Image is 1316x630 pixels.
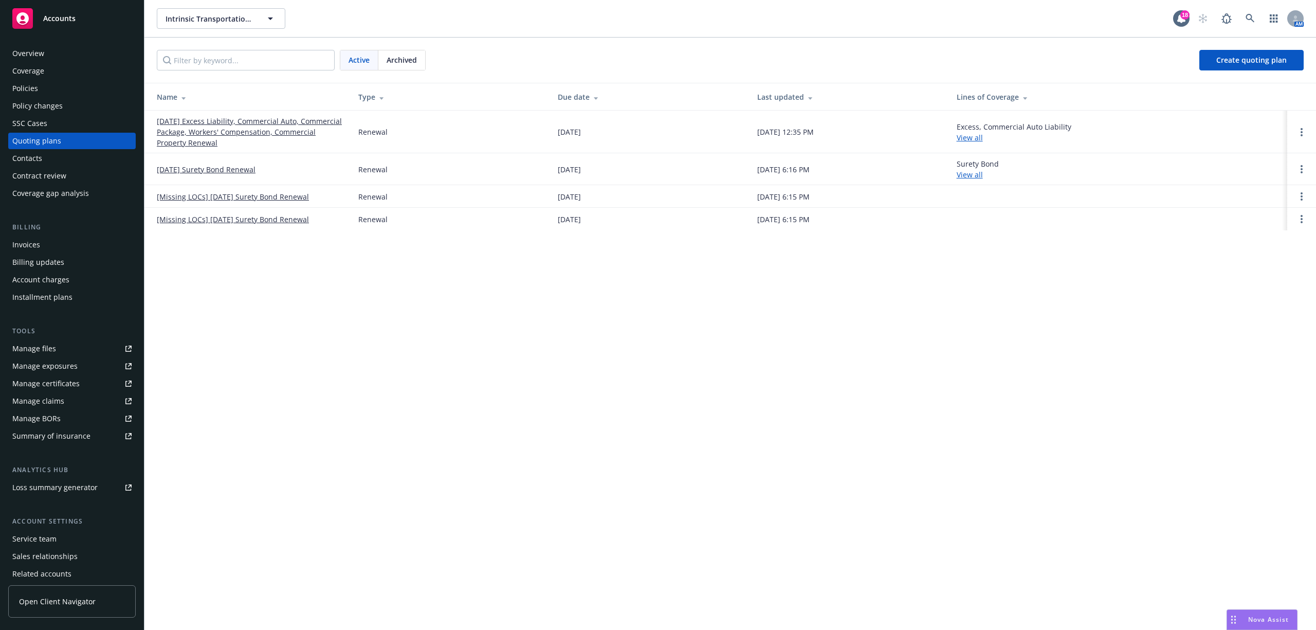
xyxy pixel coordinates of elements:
a: Coverage [8,63,136,79]
div: Related accounts [12,566,71,582]
a: [Missing LOCs] [DATE] Surety Bond Renewal [157,214,309,225]
span: Create quoting plan [1216,55,1287,65]
div: Sales relationships [12,548,78,565]
button: Intrinsic Transportation, Inc. [157,8,285,29]
span: Accounts [43,14,76,23]
a: Manage exposures [8,358,136,374]
div: Overview [12,45,44,62]
div: Service team [12,531,57,547]
div: Renewal [358,127,388,137]
div: Renewal [358,191,388,202]
div: Renewal [358,214,388,225]
div: Contacts [12,150,42,167]
a: Manage claims [8,393,136,409]
a: View all [957,133,983,142]
a: Invoices [8,237,136,253]
div: Manage files [12,340,56,357]
div: Manage claims [12,393,64,409]
div: Lines of Coverage [957,92,1279,102]
span: Intrinsic Transportation, Inc. [166,13,254,24]
div: Invoices [12,237,40,253]
div: 18 [1180,10,1190,20]
div: Quoting plans [12,133,61,149]
div: Loss summary generator [12,479,98,496]
a: Overview [8,45,136,62]
div: Renewal [358,164,388,175]
a: [Missing LOCs] [DATE] Surety Bond Renewal [157,191,309,202]
a: Loss summary generator [8,479,136,496]
a: Search [1240,8,1260,29]
a: Open options [1295,126,1308,138]
div: [DATE] 6:16 PM [757,164,810,175]
div: Account settings [8,516,136,527]
div: Account charges [12,272,69,288]
div: [DATE] 6:15 PM [757,191,810,202]
span: Open Client Navigator [19,596,96,607]
a: Billing updates [8,254,136,271]
div: [DATE] [558,164,581,175]
div: [DATE] 12:35 PM [757,127,814,137]
div: Name [157,92,342,102]
div: Due date [558,92,741,102]
a: Summary of insurance [8,428,136,444]
div: Policies [12,80,38,97]
a: Service team [8,531,136,547]
button: Nova Assist [1227,609,1297,630]
a: Start snowing [1193,8,1213,29]
a: SSC Cases [8,115,136,132]
a: [DATE] Surety Bond Renewal [157,164,255,175]
div: Manage certificates [12,375,80,392]
div: Type [358,92,541,102]
input: Filter by keyword... [157,50,335,70]
a: Open options [1295,213,1308,225]
a: Related accounts [8,566,136,582]
a: Report a Bug [1216,8,1237,29]
a: Coverage gap analysis [8,185,136,202]
div: Tools [8,326,136,336]
a: Quoting plans [8,133,136,149]
div: Billing updates [12,254,64,271]
div: Coverage [12,63,44,79]
a: Sales relationships [8,548,136,565]
div: [DATE] [558,214,581,225]
a: Switch app [1264,8,1284,29]
div: Coverage gap analysis [12,185,89,202]
a: Policy changes [8,98,136,114]
div: [DATE] 6:15 PM [757,214,810,225]
div: Drag to move [1227,610,1240,629]
span: Nova Assist [1248,615,1289,624]
div: Surety Bond [957,158,999,180]
div: [DATE] [558,127,581,137]
a: Manage BORs [8,410,136,427]
span: Active [349,55,370,65]
a: View all [957,170,983,179]
div: Contract review [12,168,66,184]
a: Open options [1295,190,1308,203]
div: Excess, Commercial Auto Liability [957,121,1071,143]
a: Manage certificates [8,375,136,392]
div: Policy changes [12,98,63,114]
a: Manage files [8,340,136,357]
a: Create quoting plan [1199,50,1304,70]
div: Manage exposures [12,358,78,374]
div: SSC Cases [12,115,47,132]
div: Billing [8,222,136,232]
a: Account charges [8,272,136,288]
a: Installment plans [8,289,136,305]
span: Archived [387,55,417,65]
a: [DATE] Excess Liability, Commercial Auto, Commercial Package, Workers' Compensation, Commercial P... [157,116,342,148]
div: Analytics hub [8,465,136,475]
div: Summary of insurance [12,428,90,444]
a: Contract review [8,168,136,184]
div: Manage BORs [12,410,61,427]
a: Accounts [8,4,136,33]
div: Installment plans [12,289,72,305]
a: Policies [8,80,136,97]
a: Open options [1295,163,1308,175]
div: Last updated [757,92,940,102]
a: Contacts [8,150,136,167]
div: [DATE] [558,191,581,202]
